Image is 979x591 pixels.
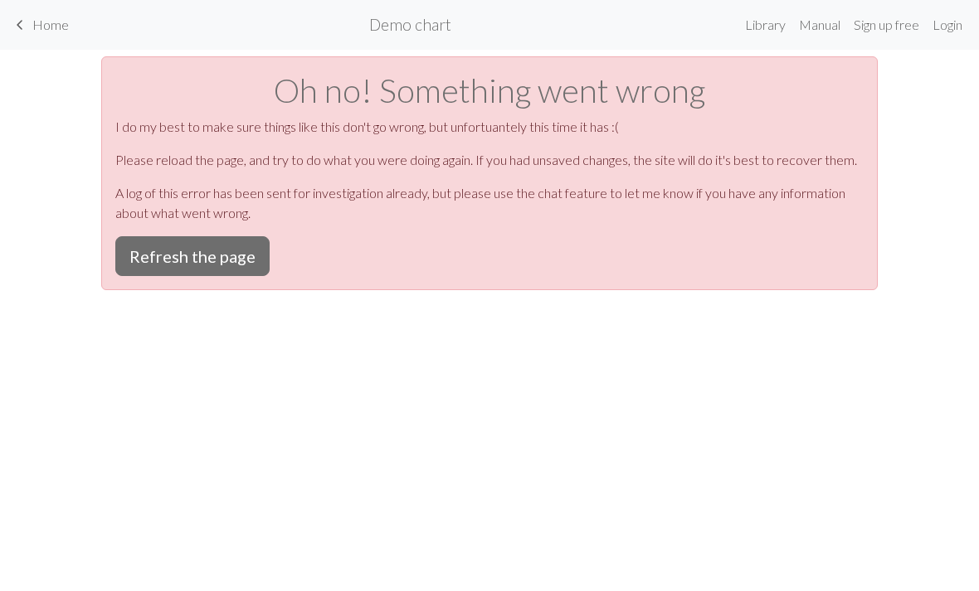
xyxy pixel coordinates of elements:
[847,8,926,41] a: Sign up free
[115,183,864,223] p: A log of this error has been sent for investigation already, but please use the chat feature to l...
[738,8,792,41] a: Library
[10,13,30,36] span: keyboard_arrow_left
[115,70,864,110] h1: Oh no! Something went wrong
[115,236,270,276] button: Refresh the page
[32,17,69,32] span: Home
[926,8,969,41] a: Login
[792,8,847,41] a: Manual
[369,15,451,34] h2: Demo chart
[10,11,69,39] a: Home
[115,150,864,170] p: Please reload the page, and try to do what you were doing again. If you had unsaved changes, the ...
[115,117,864,137] p: I do my best to make sure things like this don't go wrong, but unfortuantely this time it has :(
